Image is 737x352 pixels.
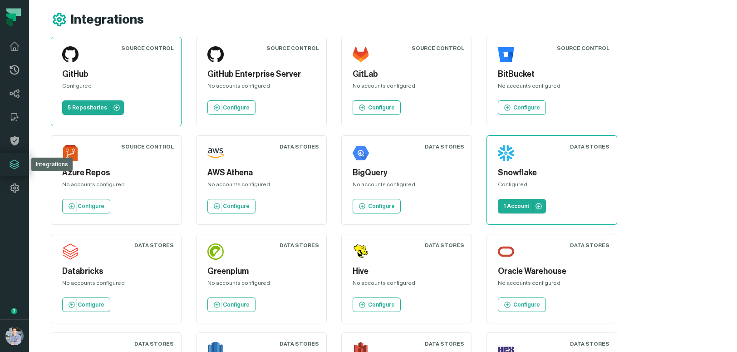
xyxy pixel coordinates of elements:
div: Data Stores [134,242,174,249]
h5: BitBucket [498,68,606,80]
p: Configure [513,104,540,111]
img: BitBucket [498,46,514,63]
h5: Hive [353,265,461,278]
img: GitLab [353,46,369,63]
h5: BigQuery [353,167,461,179]
a: Configure [62,297,110,312]
div: Data Stores [425,340,464,347]
div: Source Control [557,45,609,52]
div: Tooltip anchor [10,307,18,315]
a: Configure [62,199,110,213]
h5: GitLab [353,68,461,80]
div: Source Control [412,45,464,52]
p: Configure [78,301,104,308]
h1: Integrations [71,12,144,28]
div: No accounts configured [62,181,170,192]
h5: Databricks [62,265,170,278]
a: 1 Account [498,199,546,213]
img: GitHub Enterprise Server [207,46,224,63]
div: No accounts configured [498,279,606,290]
h5: GitHub [62,68,170,80]
div: Data Stores [280,340,319,347]
img: avatar of Alon Nafta [5,327,24,345]
img: BigQuery [353,145,369,161]
div: Source Control [121,45,174,52]
div: No accounts configured [207,82,315,93]
h5: GitHub Enterprise Server [207,68,315,80]
h5: Oracle Warehouse [498,265,606,278]
p: Configure [223,203,250,210]
a: Configure [498,100,546,115]
p: 5 Repositories [68,104,107,111]
h5: Greenplum [207,265,315,278]
div: No accounts configured [207,279,315,290]
p: Configure [368,203,395,210]
div: No accounts configured [353,181,461,192]
img: Azure Repos [62,145,79,161]
a: Configure [353,100,401,115]
a: Configure [207,297,255,312]
a: Configure [353,297,401,312]
p: Configure [368,301,395,308]
div: Data Stores [570,143,609,150]
div: No accounts configured [498,82,606,93]
p: Configure [78,203,104,210]
a: 5 Repositories [62,100,124,115]
div: Source Control [266,45,319,52]
div: Data Stores [134,340,174,347]
img: Snowflake [498,145,514,161]
p: Configure [223,104,250,111]
img: AWS Athena [207,145,224,161]
h5: Snowflake [498,167,606,179]
img: Greenplum [207,243,224,260]
img: Oracle Warehouse [498,243,514,260]
a: Configure [207,100,255,115]
h5: Azure Repos [62,167,170,179]
div: Data Stores [425,143,464,150]
div: Configured [498,181,606,192]
p: Configure [513,301,540,308]
img: GitHub [62,46,79,63]
div: Data Stores [570,340,609,347]
div: Data Stores [280,242,319,249]
img: Databricks [62,243,79,260]
div: No accounts configured [353,82,461,93]
h5: AWS Athena [207,167,315,179]
a: Configure [207,199,255,213]
a: Configure [498,297,546,312]
div: Configured [62,82,170,93]
a: Configure [353,199,401,213]
div: Source Control [121,143,174,150]
div: Integrations [31,158,73,171]
div: Data Stores [425,242,464,249]
p: Configure [223,301,250,308]
p: 1 Account [503,203,529,210]
div: No accounts configured [207,181,315,192]
div: Data Stores [280,143,319,150]
img: Hive [353,243,369,260]
p: Configure [368,104,395,111]
div: Data Stores [570,242,609,249]
div: No accounts configured [353,279,461,290]
div: No accounts configured [62,279,170,290]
